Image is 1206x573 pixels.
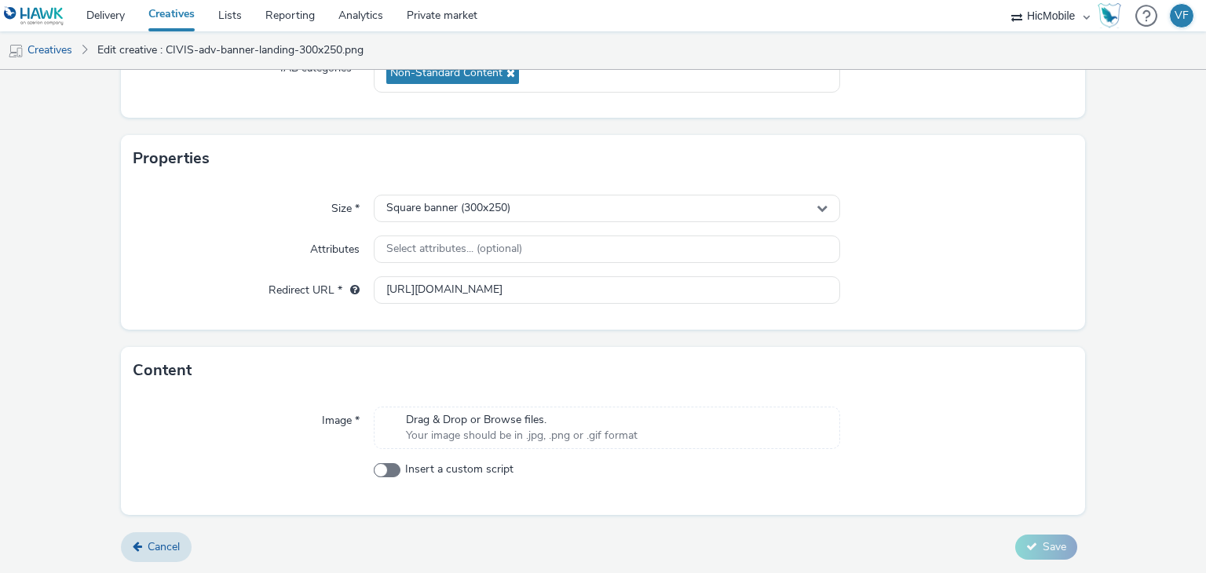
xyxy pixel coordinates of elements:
input: url... [374,276,839,304]
label: Image * [316,407,366,429]
img: Hawk Academy [1098,3,1121,28]
div: URL will be used as a validation URL with some SSPs and it will be the redirection URL of your cr... [342,283,360,298]
span: Your image should be in .jpg, .png or .gif format [406,428,638,443]
a: Hawk Academy [1098,3,1127,28]
label: Attributes [304,235,366,257]
span: Non-Standard Content [390,67,502,80]
label: Size * [325,195,366,217]
div: VF [1175,4,1189,27]
img: undefined Logo [4,6,64,26]
span: Cancel [148,539,180,554]
img: mobile [8,43,24,59]
span: Drag & Drop or Browse files. [406,412,638,428]
span: Save [1043,539,1066,554]
a: Cancel [121,532,192,562]
h3: Properties [133,147,210,170]
a: Edit creative : CIVIS-adv-banner-landing-300x250.png [90,31,371,69]
label: Redirect URL * [262,276,366,298]
h3: Content [133,359,192,382]
span: Select attributes... (optional) [386,243,522,256]
button: Save [1015,535,1077,560]
span: Insert a custom script [405,462,513,477]
span: Square banner (300x250) [386,202,510,215]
